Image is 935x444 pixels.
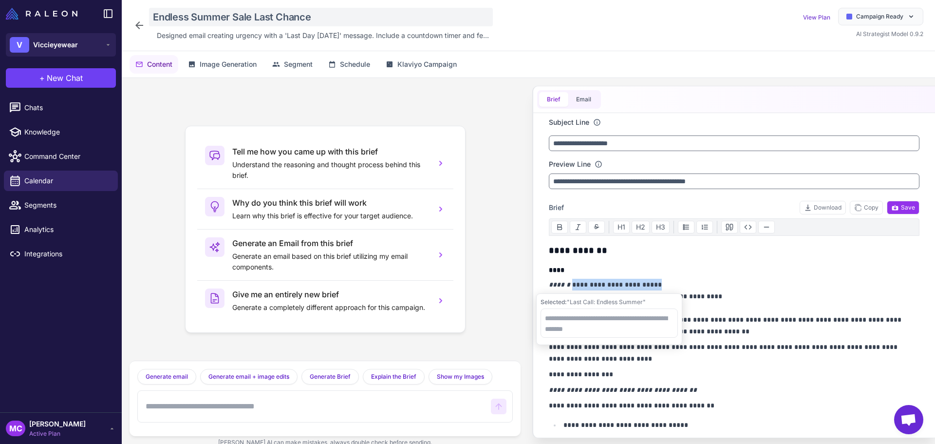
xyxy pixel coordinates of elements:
button: VViccieyewear [6,33,116,57]
span: Command Center [24,151,110,162]
button: Show my Images [429,369,492,385]
span: Brief [549,202,564,213]
a: Integrations [4,244,118,264]
button: H2 [632,221,650,233]
a: Chats [4,97,118,118]
h3: Generate an Email from this brief [232,237,428,249]
span: Generate Brief [310,372,351,381]
div: V [10,37,29,53]
span: Content [147,59,172,70]
a: View Plan [803,14,830,21]
a: Calendar [4,171,118,191]
p: Understand the reasoning and thought process behind this brief. [232,159,428,181]
button: +New Chat [6,68,116,88]
button: Download [800,201,846,214]
a: Open chat [894,405,923,434]
button: H1 [613,221,630,233]
button: Explain the Brief [363,369,425,385]
button: Segment [266,55,318,74]
span: Campaign Ready [856,12,903,21]
div: MC [6,421,25,436]
span: Schedule [340,59,370,70]
button: Copy [850,201,883,214]
span: Active Plan [29,429,86,438]
span: New Chat [47,72,83,84]
button: Klaviyo Campaign [380,55,463,74]
button: Image Generation [182,55,262,74]
span: Generate email + image edits [208,372,289,381]
span: Designed email creating urgency with a 'Last Day [DATE]' message. Include a countdown timer and f... [157,30,489,41]
a: Segments [4,195,118,215]
span: Image Generation [200,59,257,70]
label: Subject Line [549,117,589,128]
span: Save [891,203,915,212]
span: Copy [854,203,879,212]
span: Analytics [24,224,110,235]
button: Save [887,201,919,214]
span: Knowledge [24,127,110,137]
button: Content [130,55,178,74]
a: Knowledge [4,122,118,142]
div: "Last Call: Endless Summer" [541,298,678,307]
div: Click to edit campaign name [149,8,493,26]
button: Generate email [137,369,196,385]
span: Integrations [24,249,110,259]
div: Click to edit description [153,28,493,43]
span: Viccieyewear [33,39,78,50]
button: H3 [652,221,670,233]
button: Email [568,92,599,107]
span: Calendar [24,175,110,186]
p: Learn why this brief is effective for your target audience. [232,211,428,221]
span: Segment [284,59,313,70]
span: Explain the Brief [371,372,416,381]
a: Analytics [4,219,118,240]
p: Generate an email based on this brief utilizing my email components. [232,251,428,272]
h3: Tell me how you came up with this brief [232,146,428,157]
span: Generate email [146,372,188,381]
button: Generate Brief [301,369,359,385]
a: Command Center [4,146,118,167]
span: Show my Images [437,372,484,381]
h3: Give me an entirely new brief [232,289,428,300]
label: Preview Line [549,159,591,170]
button: Schedule [322,55,376,74]
h3: Why do you think this brief will work [232,197,428,209]
span: Klaviyo Campaign [397,59,457,70]
button: Generate email + image edits [200,369,298,385]
button: Brief [539,92,568,107]
span: + [39,72,45,84]
span: Selected: [541,298,567,306]
span: AI Strategist Model 0.9.2 [856,30,923,38]
img: Raleon Logo [6,8,77,19]
span: Chats [24,102,110,113]
span: Segments [24,200,110,211]
p: Generate a completely different approach for this campaign. [232,302,428,313]
span: [PERSON_NAME] [29,419,86,429]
